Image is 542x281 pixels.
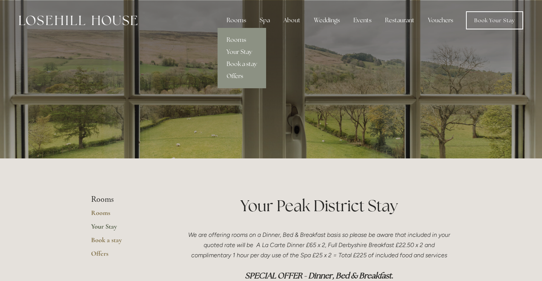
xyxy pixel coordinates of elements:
[422,13,459,28] a: Vouchers
[218,46,266,58] a: Your Stay
[379,13,420,28] div: Restaurant
[218,70,266,82] a: Offers
[19,15,137,25] img: Losehill House
[91,236,163,249] a: Book a stay
[91,249,163,263] a: Offers
[91,222,163,236] a: Your Stay
[245,270,393,281] em: SPECIAL OFFER - Dinner, Bed & Breakfast.
[218,34,266,46] a: Rooms
[188,231,452,259] em: We are offering rooms on a Dinner, Bed & Breakfast basis so please be aware that included in your...
[466,11,523,29] a: Book Your Stay
[91,209,163,222] a: Rooms
[347,13,378,28] div: Events
[254,13,276,28] div: Spa
[277,13,306,28] div: About
[187,195,451,217] h1: Your Peak District Stay
[221,13,252,28] div: Rooms
[218,58,266,70] a: Book a stay
[91,195,163,204] li: Rooms
[308,13,346,28] div: Weddings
